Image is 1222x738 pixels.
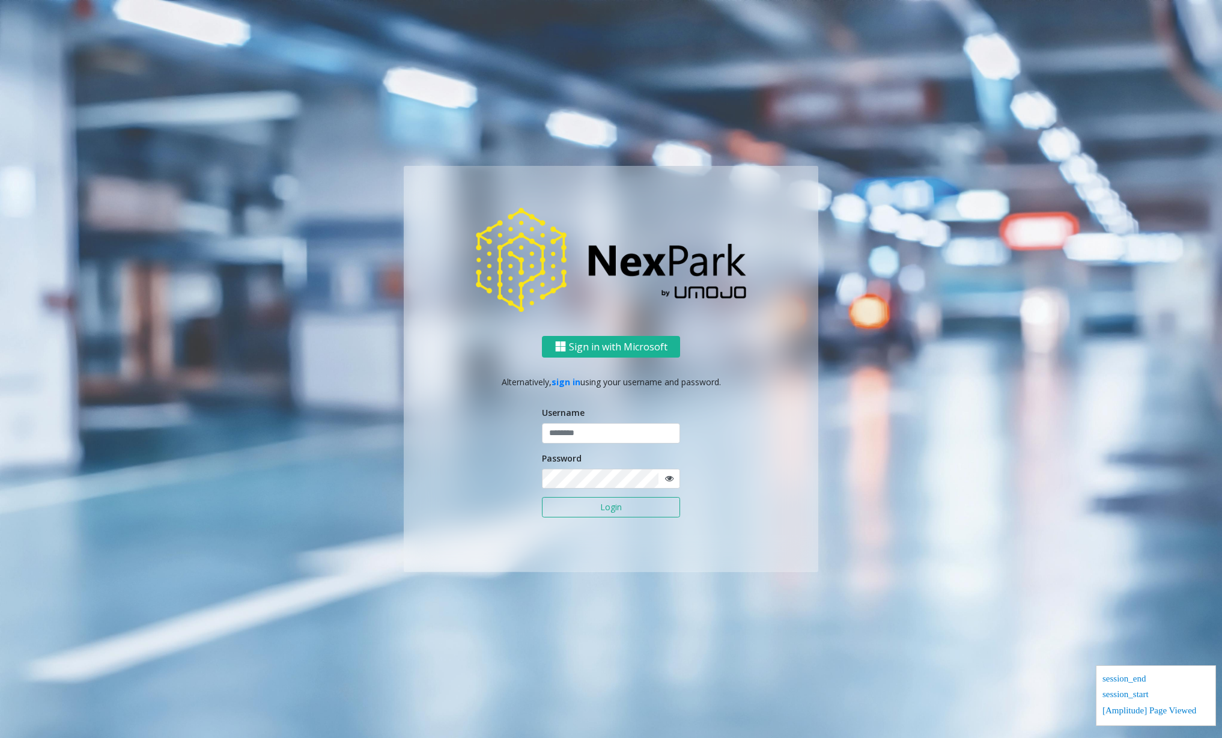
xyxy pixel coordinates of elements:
[1102,688,1209,704] div: session_start
[542,497,680,517] button: Login
[1102,704,1209,720] div: [Amplitude] Page Viewed
[416,376,806,388] p: Alternatively, using your username and password.
[542,452,582,465] label: Password
[542,336,680,358] button: Sign in with Microsoft
[542,406,585,419] label: Username
[552,376,580,388] a: sign in
[1102,672,1209,688] div: session_end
